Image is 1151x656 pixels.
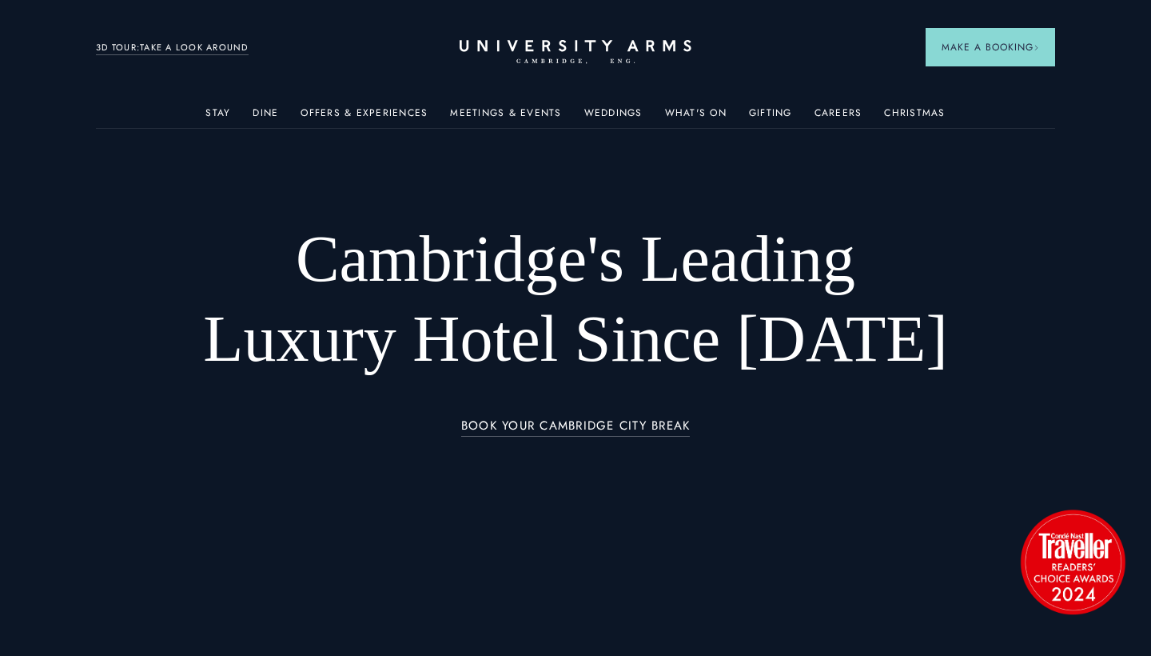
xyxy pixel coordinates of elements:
[192,219,959,379] h1: Cambridge's Leading Luxury Hotel Since [DATE]
[253,107,278,128] a: Dine
[749,107,792,128] a: Gifting
[1013,502,1133,622] img: image-2524eff8f0c5d55edbf694693304c4387916dea5-1501x1501-png
[460,40,691,65] a: Home
[814,107,862,128] a: Careers
[461,419,691,438] a: BOOK YOUR CAMBRIDGE CITY BREAK
[584,107,643,128] a: Weddings
[96,41,249,55] a: 3D TOUR:TAKE A LOOK AROUND
[884,107,945,128] a: Christmas
[301,107,428,128] a: Offers & Experiences
[205,107,230,128] a: Stay
[665,107,727,128] a: What's On
[1034,45,1039,50] img: Arrow icon
[450,107,561,128] a: Meetings & Events
[942,40,1039,54] span: Make a Booking
[926,28,1055,66] button: Make a BookingArrow icon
